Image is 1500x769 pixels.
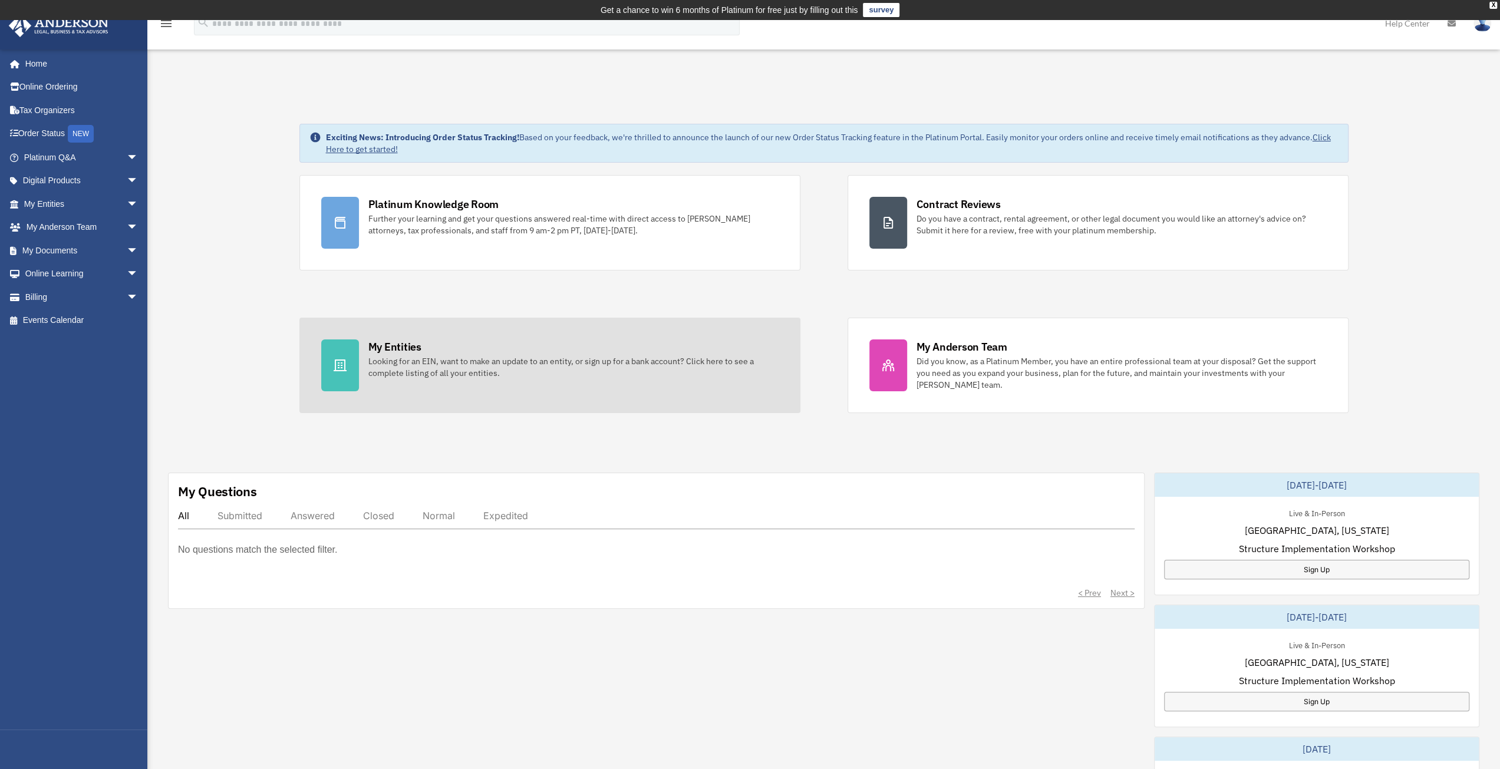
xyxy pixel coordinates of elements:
[8,216,156,239] a: My Anderson Teamarrow_drop_down
[8,98,156,122] a: Tax Organizers
[159,16,173,31] i: menu
[5,14,112,37] img: Anderson Advisors Platinum Portal
[1238,542,1394,556] span: Structure Implementation Workshop
[197,16,210,29] i: search
[363,510,394,522] div: Closed
[159,21,173,31] a: menu
[8,169,156,193] a: Digital Productsarrow_drop_down
[1155,473,1479,497] div: [DATE]-[DATE]
[8,285,156,309] a: Billingarrow_drop_down
[917,197,1001,212] div: Contract Reviews
[368,355,779,379] div: Looking for an EIN, want to make an update to an entity, or sign up for a bank account? Click her...
[68,125,94,143] div: NEW
[326,131,1339,155] div: Based on your feedback, we're thrilled to announce the launch of our new Order Status Tracking fe...
[178,483,257,500] div: My Questions
[1473,15,1491,32] img: User Pic
[8,309,156,332] a: Events Calendar
[127,146,150,170] span: arrow_drop_down
[299,175,800,270] a: Platinum Knowledge Room Further your learning and get your questions answered real-time with dire...
[601,3,858,17] div: Get a chance to win 6 months of Platinum for free just by filling out this
[8,262,156,286] a: Online Learningarrow_drop_down
[1164,692,1469,711] a: Sign Up
[299,318,800,413] a: My Entities Looking for an EIN, want to make an update to an entity, or sign up for a bank accoun...
[917,213,1327,236] div: Do you have a contract, rental agreement, or other legal document you would like an attorney's ad...
[1279,638,1354,651] div: Live & In-Person
[217,510,262,522] div: Submitted
[1238,674,1394,688] span: Structure Implementation Workshop
[917,355,1327,391] div: Did you know, as a Platinum Member, you have an entire professional team at your disposal? Get th...
[1164,560,1469,579] a: Sign Up
[368,197,499,212] div: Platinum Knowledge Room
[127,192,150,216] span: arrow_drop_down
[1279,506,1354,519] div: Live & In-Person
[326,132,1331,154] a: Click Here to get started!
[863,3,899,17] a: survey
[848,175,1349,270] a: Contract Reviews Do you have a contract, rental agreement, or other legal document you would like...
[8,122,156,146] a: Order StatusNEW
[127,239,150,263] span: arrow_drop_down
[8,75,156,99] a: Online Ordering
[8,146,156,169] a: Platinum Q&Aarrow_drop_down
[326,132,519,143] strong: Exciting News: Introducing Order Status Tracking!
[178,542,337,558] p: No questions match the selected filter.
[8,192,156,216] a: My Entitiesarrow_drop_down
[127,216,150,240] span: arrow_drop_down
[8,52,150,75] a: Home
[291,510,335,522] div: Answered
[848,318,1349,413] a: My Anderson Team Did you know, as a Platinum Member, you have an entire professional team at your...
[368,339,421,354] div: My Entities
[1489,2,1497,9] div: close
[8,239,156,262] a: My Documentsarrow_drop_down
[127,262,150,286] span: arrow_drop_down
[127,285,150,309] span: arrow_drop_down
[1244,655,1389,669] span: [GEOGRAPHIC_DATA], [US_STATE]
[1155,737,1479,761] div: [DATE]
[1244,523,1389,537] span: [GEOGRAPHIC_DATA], [US_STATE]
[368,213,779,236] div: Further your learning and get your questions answered real-time with direct access to [PERSON_NAM...
[178,510,189,522] div: All
[917,339,1007,354] div: My Anderson Team
[423,510,455,522] div: Normal
[127,169,150,193] span: arrow_drop_down
[1155,605,1479,629] div: [DATE]-[DATE]
[483,510,528,522] div: Expedited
